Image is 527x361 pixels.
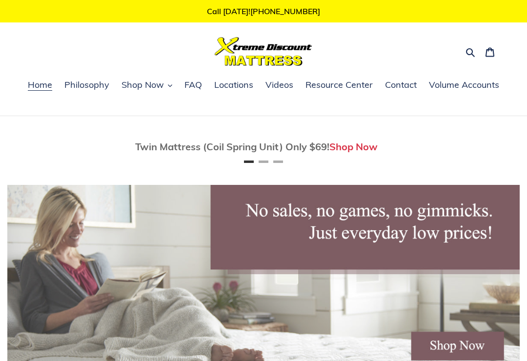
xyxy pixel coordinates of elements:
[329,140,378,153] a: Shop Now
[64,79,109,91] span: Philosophy
[385,79,417,91] span: Contact
[261,78,298,93] a: Videos
[180,78,207,93] a: FAQ
[424,78,504,93] a: Volume Accounts
[23,78,57,93] a: Home
[215,37,312,66] img: Xtreme Discount Mattress
[429,79,499,91] span: Volume Accounts
[265,79,293,91] span: Videos
[60,78,114,93] a: Philosophy
[301,78,378,93] a: Resource Center
[122,79,164,91] span: Shop Now
[380,78,422,93] a: Contact
[28,79,52,91] span: Home
[135,140,329,153] span: Twin Mattress (Coil Spring Unit) Only $69!
[184,79,202,91] span: FAQ
[244,160,254,163] button: Page 1
[305,79,373,91] span: Resource Center
[117,78,177,93] button: Shop Now
[259,160,268,163] button: Page 2
[273,160,283,163] button: Page 3
[214,79,253,91] span: Locations
[250,6,320,16] a: [PHONE_NUMBER]
[209,78,258,93] a: Locations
